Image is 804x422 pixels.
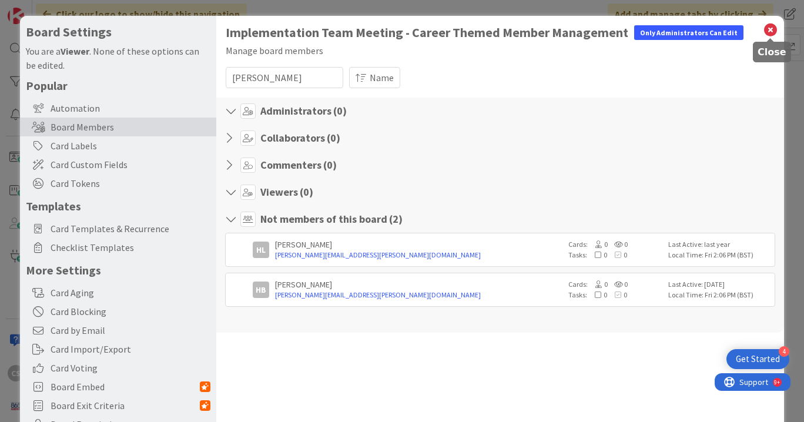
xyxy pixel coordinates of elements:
[779,346,789,357] div: 4
[736,353,780,365] div: Get Started
[59,5,65,14] div: 9+
[26,199,210,213] h5: Templates
[260,132,340,145] h4: Collaborators
[275,290,562,300] a: [PERSON_NAME][EMAIL_ADDRESS][PERSON_NAME][DOMAIN_NAME]
[608,240,628,249] span: 0
[253,282,269,298] div: HB
[20,340,216,359] div: Card Import/Export
[51,323,210,337] span: Card by Email
[607,290,627,299] span: 0
[668,239,771,250] div: Last Active: last year
[349,67,400,88] button: Name
[20,302,216,321] div: Card Blocking
[20,136,216,155] div: Card Labels
[260,186,313,199] h4: Viewers
[26,263,210,277] h5: More Settings
[51,158,210,172] span: Card Custom Fields
[668,250,771,260] div: Local Time: Fri 2:06 PM (BST)
[758,46,786,58] h5: Close
[668,290,771,300] div: Local Time: Fri 2:06 PM (BST)
[20,99,216,118] div: Automation
[389,212,403,226] span: ( 2 )
[588,240,608,249] span: 0
[51,176,210,190] span: Card Tokens
[568,239,662,250] div: Cards:
[370,71,394,85] span: Name
[20,283,216,302] div: Card Aging
[327,131,340,145] span: ( 0 )
[588,280,608,289] span: 0
[253,242,269,258] div: HL
[587,250,607,259] span: 0
[607,250,627,259] span: 0
[568,290,662,300] div: Tasks:
[26,44,210,72] div: You are a . None of these options can be edited.
[323,158,337,172] span: ( 0 )
[20,118,216,136] div: Board Members
[226,43,775,58] div: Manage board members
[51,222,210,236] span: Card Templates & Recurrence
[275,279,562,290] div: [PERSON_NAME]
[300,185,313,199] span: ( 0 )
[61,45,89,57] b: Viewer
[260,159,337,172] h4: Commenters
[568,279,662,290] div: Cards:
[260,213,403,226] h4: Not members of this board
[51,398,200,413] span: Board Exit Criteria
[51,361,210,375] span: Card Voting
[333,104,347,118] span: ( 0 )
[275,250,562,260] a: [PERSON_NAME][EMAIL_ADDRESS][PERSON_NAME][DOMAIN_NAME]
[726,349,789,369] div: Open Get Started checklist, remaining modules: 4
[608,280,628,289] span: 0
[226,67,343,88] input: Search...
[587,290,607,299] span: 0
[634,25,743,40] div: Only Administrators Can Edit
[668,279,771,290] div: Last Active: [DATE]
[51,380,200,394] span: Board Embed
[26,25,210,39] h4: Board Settings
[226,25,775,40] h1: Implementation Team Meeting - Career Themed Member Management
[26,78,210,93] h5: Popular
[275,239,562,250] div: [PERSON_NAME]
[51,240,210,254] span: Checklist Templates
[25,2,53,16] span: Support
[260,105,347,118] h4: Administrators
[568,250,662,260] div: Tasks:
